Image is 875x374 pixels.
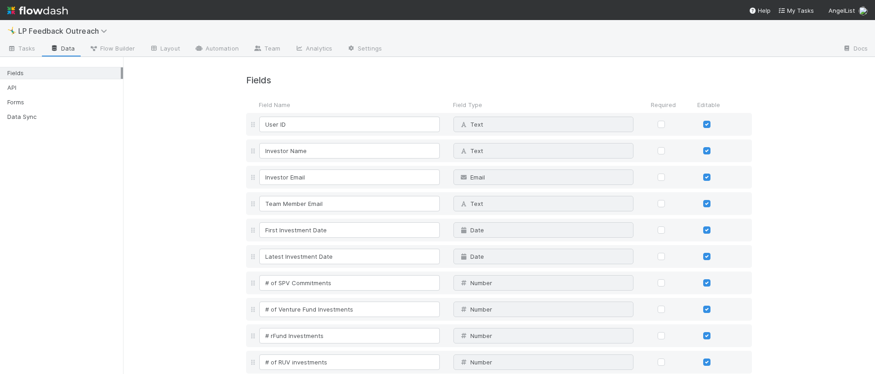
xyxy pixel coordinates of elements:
a: Settings [340,42,389,56]
span: Flow Builder [89,44,135,53]
input: Untitled field [259,169,440,185]
span: Tasks [7,44,36,53]
span: Number [459,306,492,313]
a: Team [246,42,288,56]
h4: Fields [246,75,752,86]
a: Layout [142,42,187,56]
a: Docs [835,42,875,56]
input: Untitled field [259,222,440,238]
div: Help [749,6,771,15]
span: My Tasks [778,7,814,14]
img: avatar_bbb6177a-485e-445a-ba71-b3b7d77eb495.png [859,6,868,15]
div: Forms [7,97,121,108]
span: Number [459,332,492,339]
input: Untitled field [259,354,440,370]
input: Untitled field [259,196,440,211]
input: Untitled field [259,249,440,264]
div: Fields [7,67,121,79]
span: AngelList [829,7,855,14]
div: Field Name [257,100,446,109]
input: Untitled field [259,328,440,343]
span: Text [459,147,483,154]
span: Date [459,253,484,260]
span: Number [459,279,492,287]
a: Data [43,42,82,56]
span: LP Feedback Outreach [18,26,112,36]
span: Email [459,174,485,181]
a: My Tasks [778,6,814,15]
input: Untitled field [259,275,440,291]
div: Editable [686,100,731,109]
span: Number [459,359,492,366]
input: Untitled field [259,117,440,132]
a: Analytics [288,42,340,56]
input: Untitled field [259,143,440,159]
span: Date [459,226,484,234]
a: Automation [187,42,246,56]
span: Text [459,200,483,207]
img: logo-inverted-e16ddd16eac7371096b0.svg [7,3,68,18]
span: Text [459,121,483,128]
input: Untitled field [259,302,440,317]
div: Required [640,100,686,109]
div: API [7,82,121,93]
a: Flow Builder [82,42,142,56]
span: 🤸‍♂️ [7,27,16,35]
div: Data Sync [7,111,121,123]
div: Field Type [446,100,640,109]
